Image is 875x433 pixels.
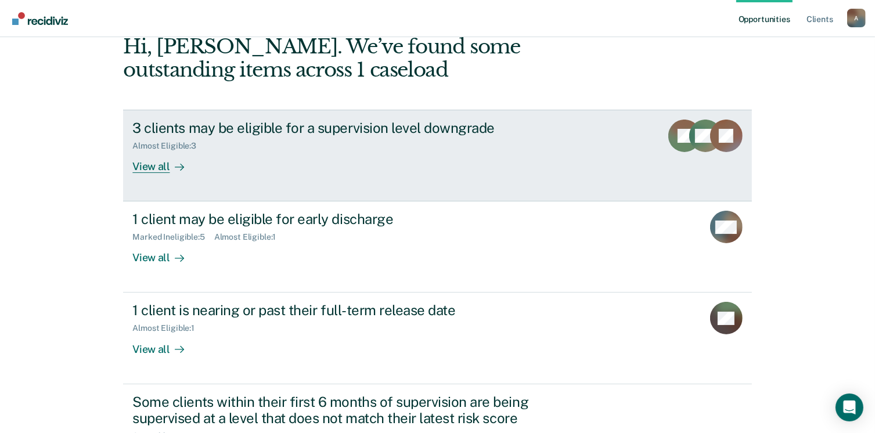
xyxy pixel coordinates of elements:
[836,394,863,421] div: Open Intercom Messenger
[132,211,540,228] div: 1 client may be eligible for early discharge
[214,232,286,242] div: Almost Eligible : 1
[123,293,751,384] a: 1 client is nearing or past their full-term release dateAlmost Eligible:1View all
[132,151,197,174] div: View all
[847,9,866,27] div: A
[132,120,540,136] div: 3 clients may be eligible for a supervision level downgrade
[132,302,540,319] div: 1 client is nearing or past their full-term release date
[132,242,197,265] div: View all
[12,12,68,25] img: Recidiviz
[123,201,751,293] a: 1 client may be eligible for early dischargeMarked Ineligible:5Almost Eligible:1View all
[123,110,751,201] a: 3 clients may be eligible for a supervision level downgradeAlmost Eligible:3View all
[132,323,204,333] div: Almost Eligible : 1
[123,35,626,82] div: Hi, [PERSON_NAME]. We’ve found some outstanding items across 1 caseload
[132,232,214,242] div: Marked Ineligible : 5
[847,9,866,27] button: Profile dropdown button
[132,333,197,356] div: View all
[132,141,206,151] div: Almost Eligible : 3
[132,394,540,427] div: Some clients within their first 6 months of supervision are being supervised at a level that does...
